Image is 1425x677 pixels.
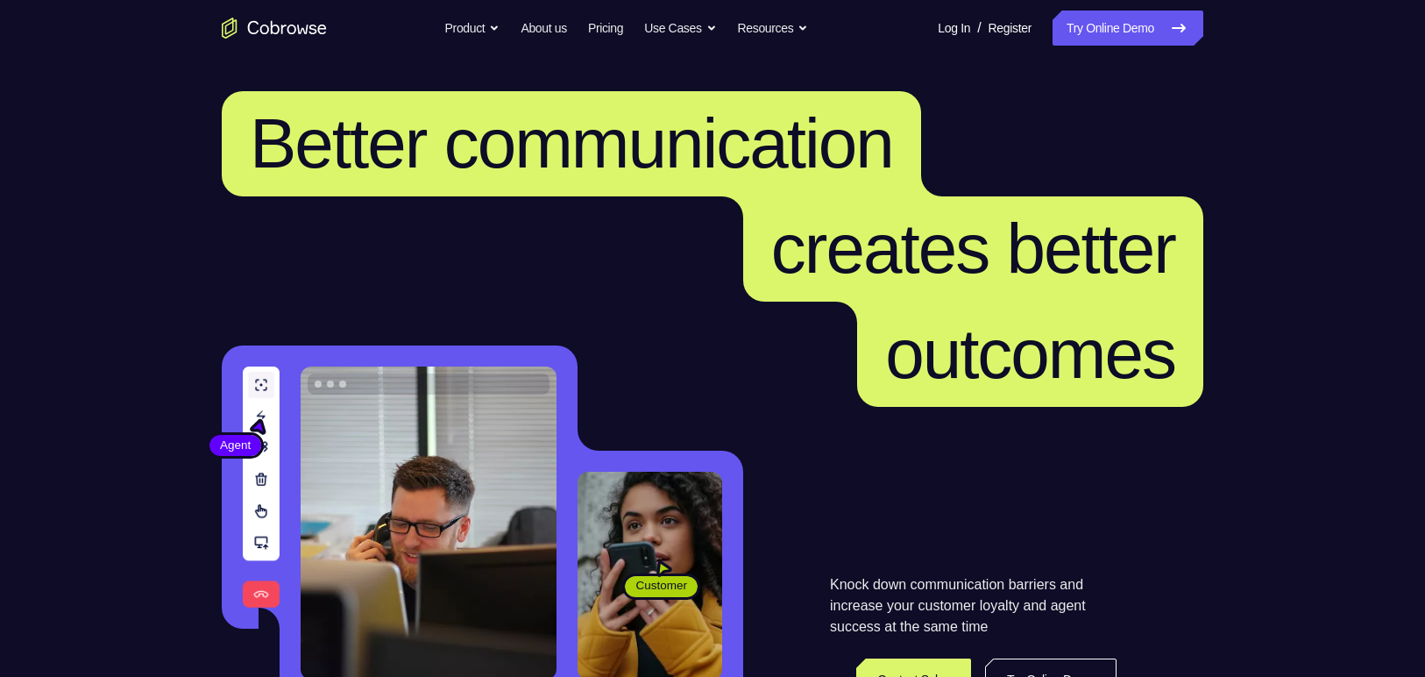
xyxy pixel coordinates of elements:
[243,367,280,608] img: A series of tools used in co-browsing sessions
[222,18,327,39] a: Go to the home page
[738,11,809,46] button: Resources
[625,577,698,595] span: Customer
[209,437,261,454] span: Agent
[989,11,1032,46] a: Register
[830,574,1117,638] p: Knock down communication barriers and increase your customer loyalty and agent success at the sam...
[1053,11,1203,46] a: Try Online Demo
[521,11,566,46] a: About us
[588,11,623,46] a: Pricing
[445,11,500,46] button: Product
[644,11,716,46] button: Use Cases
[977,18,981,39] span: /
[250,104,893,182] span: Better communication
[885,315,1175,393] span: outcomes
[938,11,970,46] a: Log In
[771,210,1175,288] span: creates better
